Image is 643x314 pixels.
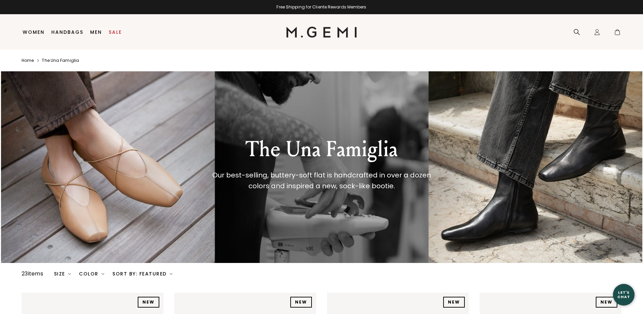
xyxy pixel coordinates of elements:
[23,29,45,35] a: Women
[68,272,71,275] img: chevron-down.svg
[102,272,104,275] img: chevron-down.svg
[90,29,102,35] a: Men
[138,297,159,308] div: NEW
[205,137,439,162] div: The Una Famiglia
[42,58,79,63] a: The una famiglia
[208,170,435,191] div: Our best-selling, buttery-soft flat is handcrafted in over a dozen colors and inspired a new, soc...
[79,271,104,276] div: Color
[22,58,34,63] a: Home
[22,270,43,278] div: 23 items
[286,27,357,38] img: M.Gemi
[613,290,635,299] div: Let's Chat
[109,29,122,35] a: Sale
[596,297,617,308] div: NEW
[170,272,172,275] img: chevron-down.svg
[443,297,465,308] div: NEW
[112,271,172,276] div: Sort By: Featured
[51,29,83,35] a: Handbags
[290,297,312,308] div: NEW
[54,271,71,276] div: Size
